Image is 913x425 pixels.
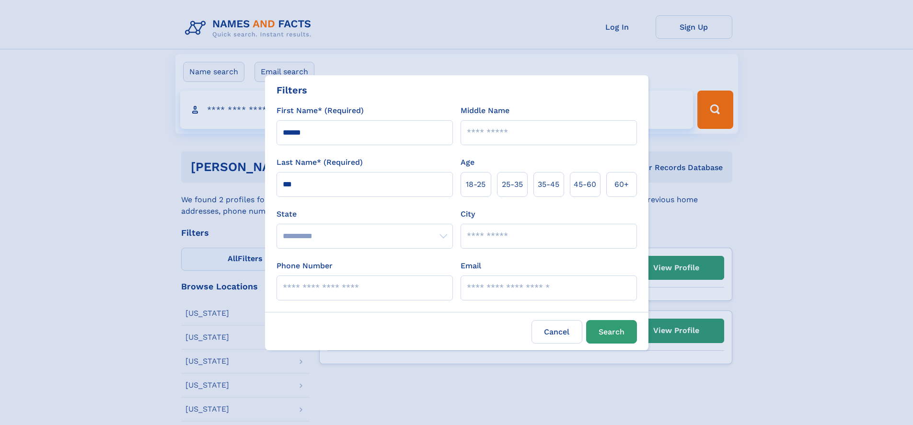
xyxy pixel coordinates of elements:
span: 18‑25 [466,179,485,190]
span: 45‑60 [574,179,596,190]
label: Middle Name [461,105,509,116]
span: 25‑35 [502,179,523,190]
label: City [461,208,475,220]
label: Last Name* (Required) [277,157,363,168]
label: Age [461,157,474,168]
button: Search [586,320,637,344]
div: Filters [277,83,307,97]
span: 60+ [614,179,629,190]
label: State [277,208,453,220]
label: First Name* (Required) [277,105,364,116]
label: Email [461,260,481,272]
label: Phone Number [277,260,333,272]
span: 35‑45 [538,179,559,190]
label: Cancel [532,320,582,344]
